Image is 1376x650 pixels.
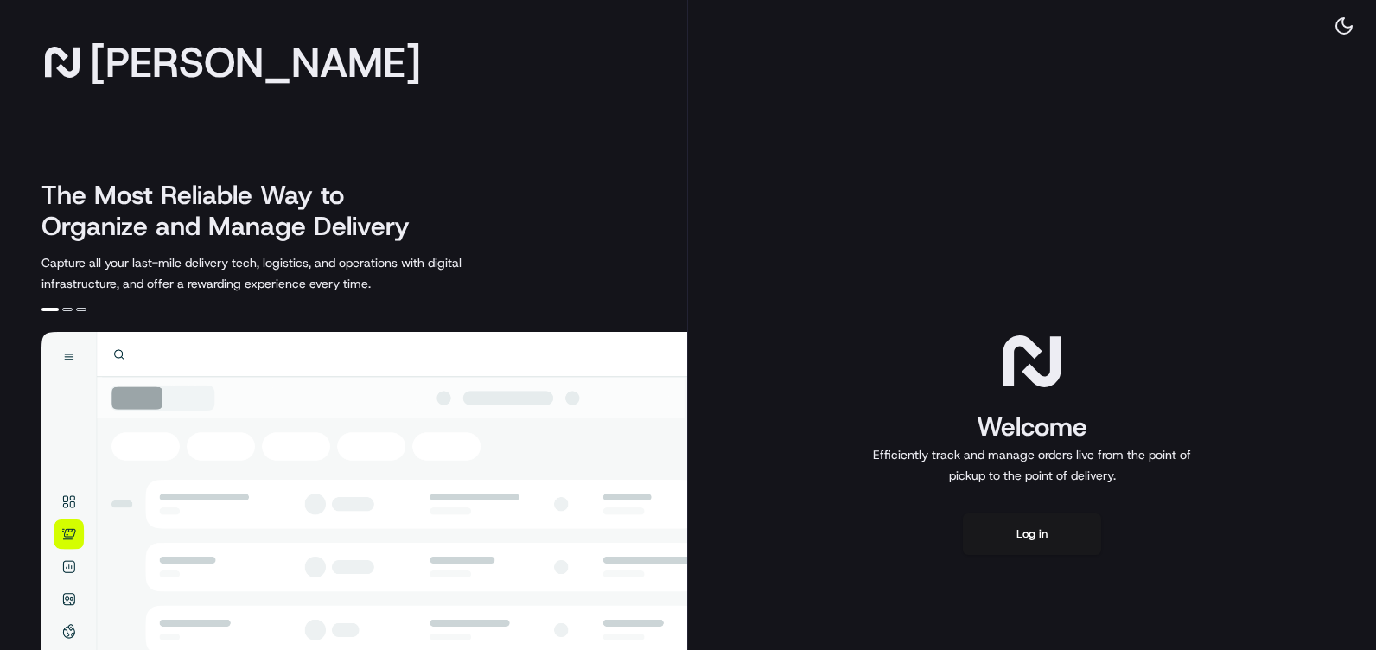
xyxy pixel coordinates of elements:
h1: Welcome [866,410,1198,444]
p: Capture all your last-mile delivery tech, logistics, and operations with digital infrastructure, ... [41,252,539,294]
span: [PERSON_NAME] [90,45,421,80]
h2: The Most Reliable Way to Organize and Manage Delivery [41,180,429,242]
p: Efficiently track and manage orders live from the point of pickup to the point of delivery. [866,444,1198,486]
button: Log in [963,513,1101,555]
